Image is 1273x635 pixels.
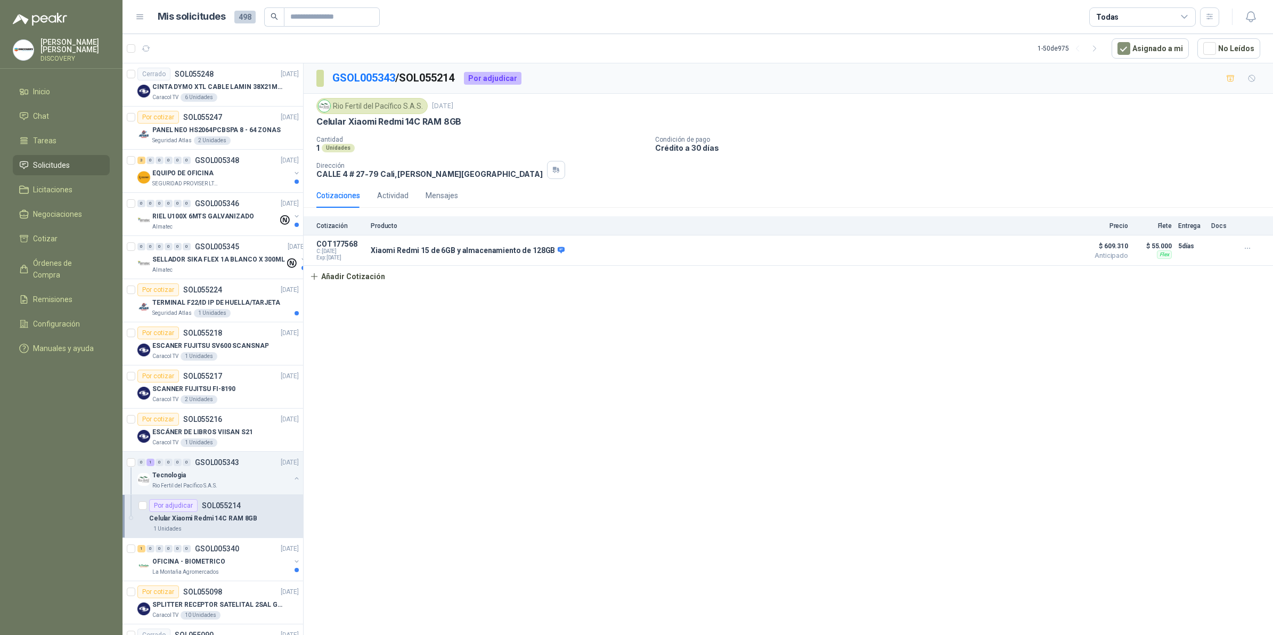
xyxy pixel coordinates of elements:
p: [DATE] [281,69,299,79]
p: Precio [1075,222,1128,230]
img: Company Logo [137,257,150,270]
img: Company Logo [137,128,150,141]
span: Chat [33,110,49,122]
span: 498 [234,11,256,23]
p: [DATE] [281,544,299,554]
p: CINTA DYMO XTL CABLE LAMIN 38X21MMBLANCO [152,82,285,92]
div: 0 [183,243,191,250]
p: Flete [1135,222,1172,230]
span: Exp: [DATE] [316,255,364,261]
div: 1 [146,459,154,466]
p: Dirección [316,162,543,169]
p: 1 [316,143,320,152]
p: Celular Xiaomi Redmi 14C RAM 8GB [149,514,257,524]
div: 0 [146,157,154,164]
a: 0 0 0 0 0 0 GSOL005345[DATE] Company LogoSELLADOR SIKA FLEX 1A BLANCO X 300MLAlmatec [137,240,308,274]
p: ESCANER FUJITSU SV600 SCANSNAP [152,341,268,351]
p: GSOL005343 [195,459,239,466]
p: SOL055214 [202,502,241,509]
p: Seguridad Atlas [152,309,192,318]
p: SELLADOR SIKA FLEX 1A BLANCO X 300ML [152,255,285,265]
div: Cotizaciones [316,190,360,201]
p: / SOL055214 [332,70,455,86]
p: COT177568 [316,240,364,248]
p: Caracol TV [152,438,178,447]
a: Por adjudicarSOL055214Celular Xiaomi Redmi 14C RAM 8GB1 Unidades [123,495,303,538]
p: [DATE] [281,199,299,209]
span: Negociaciones [33,208,82,220]
span: Tareas [33,135,56,146]
img: Company Logo [137,300,150,313]
span: $ 609.310 [1075,240,1128,253]
p: Cotización [316,222,364,230]
button: Asignado a mi [1112,38,1189,59]
div: 0 [174,243,182,250]
div: 1 Unidades [149,525,186,533]
div: Por cotizar [137,413,179,426]
p: [DATE] [281,414,299,425]
p: Almatec [152,266,173,274]
div: Actividad [377,190,409,201]
span: Órdenes de Compra [33,257,100,281]
a: GSOL005343 [332,71,395,84]
a: CerradoSOL055248[DATE] Company LogoCINTA DYMO XTL CABLE LAMIN 38X21MMBLANCOCaracol TV6 Unidades [123,63,303,107]
a: 0 0 0 0 0 0 GSOL005346[DATE] Company LogoRIEL U100X 6MTS GALVANIZADOAlmatec [137,197,301,231]
p: Caracol TV [152,395,178,404]
p: 5 días [1178,240,1205,253]
a: Órdenes de Compra [13,253,110,285]
p: GSOL005340 [195,545,239,552]
div: 0 [156,157,164,164]
a: Tareas [13,131,110,151]
p: Almatec [152,223,173,231]
p: Caracol TV [152,352,178,361]
img: Company Logo [137,473,150,486]
div: Rio Fertil del Pacífico S.A.S. [316,98,428,114]
p: SEGURIDAD PROVISER LTDA [152,180,219,188]
div: 0 [165,545,173,552]
a: Por cotizarSOL055247[DATE] Company LogoPANEL NEO HS2064PCBSPA 8 - 64 ZONASSeguridad Atlas2 Unidades [123,107,303,150]
img: Company Logo [137,387,150,400]
p: [DATE] [432,101,453,111]
div: 6 Unidades [181,93,217,102]
p: ESCÁNER DE LIBROS VIISAN S21 [152,427,253,437]
a: Negociaciones [13,204,110,224]
div: 0 [165,200,173,207]
p: [DATE] [281,587,299,597]
img: Company Logo [13,40,34,60]
p: SOL055098 [183,588,222,596]
div: Por cotizar [137,585,179,598]
a: 0 1 0 0 0 0 GSOL005343[DATE] Company LogoTecnologiaRio Fertil del Pacífico S.A.S. [137,456,301,490]
p: Cantidad [316,136,647,143]
div: Mensajes [426,190,458,201]
div: 1 Unidades [194,309,231,318]
div: 0 [183,157,191,164]
a: Por cotizarSOL055217[DATE] Company LogoSCANNER FUJITSU FI-8190Caracol TV2 Unidades [123,365,303,409]
p: SOL055224 [183,286,222,294]
p: SCANNER FUJITSU FI-8190 [152,384,235,394]
div: 0 [165,243,173,250]
p: [DATE] [281,156,299,166]
div: Por cotizar [137,283,179,296]
button: Añadir Cotización [304,266,391,287]
p: SOL055217 [183,372,222,380]
div: Unidades [322,144,355,152]
div: 0 [174,545,182,552]
p: [DATE] [281,328,299,338]
div: 1 [137,545,145,552]
img: Company Logo [137,559,150,572]
img: Company Logo [137,430,150,443]
p: Entrega [1178,222,1205,230]
div: 2 Unidades [194,136,231,145]
span: Anticipado [1075,253,1128,259]
p: GSOL005346 [195,200,239,207]
div: 0 [137,200,145,207]
div: Por cotizar [137,111,179,124]
p: Condición de pago [655,136,1269,143]
p: [DATE] [281,458,299,468]
a: Remisiones [13,289,110,310]
p: EQUIPO DE OFICINA [152,168,214,178]
img: Company Logo [137,85,150,97]
p: SOL055247 [183,113,222,121]
p: SPLITTER RECEPTOR SATELITAL 2SAL GT-SP21 [152,600,285,610]
p: Celular Xiaomi Redmi 14C RAM 8GB [316,116,461,127]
